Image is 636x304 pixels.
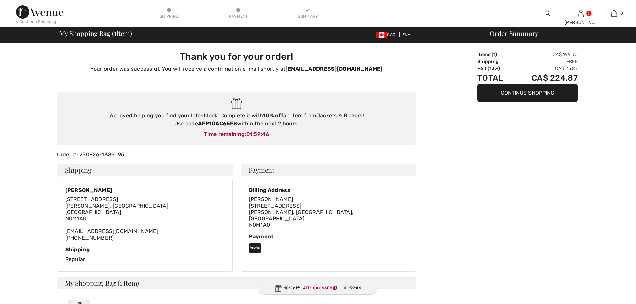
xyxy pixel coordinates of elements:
[275,285,281,292] img: Gift.svg
[513,51,578,58] td: CA$ 199.00
[16,5,63,19] img: 1ère Avenue
[598,9,630,17] a: 0
[241,164,416,176] h4: Payment
[477,72,513,84] td: Total
[57,164,233,176] h4: Shipping
[53,150,420,159] div: Order #: 250826-1389095
[620,10,623,16] span: 0
[61,51,412,62] h3: Thank you for your order!
[513,58,578,65] td: Free
[65,196,170,222] span: [STREET_ADDRESS] [PERSON_NAME], [GEOGRAPHIC_DATA], [GEOGRAPHIC_DATA] N0M1A0
[513,65,578,72] td: CA$ 25.87
[263,112,283,119] strong: 10% off
[61,65,412,73] p: Your order was successful. You will receive a confirmation e-mail shortly at
[298,13,318,19] div: Summary
[493,52,495,57] span: 1
[246,131,269,137] span: 01:59:46
[16,19,56,25] div: < Continue Shopping
[545,9,550,17] img: search the website
[57,277,416,289] h4: My Shopping Bag (1 Item)
[65,196,224,241] div: [EMAIL_ADDRESS][DOMAIN_NAME] [PHONE_NUMBER]
[303,286,332,290] ins: AFP10AC66F8
[477,58,513,65] td: Shipping
[258,282,378,295] div: 10% off:
[578,10,584,16] a: Sign In
[477,65,513,72] td: HST (13%)
[65,246,224,263] div: Regular
[198,120,237,127] strong: AFP10AC66F8
[376,32,398,37] span: CAD
[64,112,410,128] div: We loved helping you find your latest look. Complete it with an item from ! Use code within the n...
[114,28,116,37] span: 1
[482,30,632,37] div: Order Summary
[249,203,354,228] span: [STREET_ADDRESS] [PERSON_NAME], [GEOGRAPHIC_DATA], [GEOGRAPHIC_DATA] N0M1A0
[285,66,382,72] strong: [EMAIL_ADDRESS][DOMAIN_NAME]
[64,130,410,138] div: Time remaining:
[59,30,132,37] span: My Shopping Bag ( Item)
[477,84,578,102] button: Continue Shopping
[513,72,578,84] td: CA$ 224.87
[65,246,224,253] div: Shipping
[376,32,387,38] img: Canadian Dollar
[231,98,242,109] img: Gift.svg
[249,187,408,193] div: Billing Address
[611,9,617,17] img: My Bag
[564,19,597,26] div: [PERSON_NAME]
[402,32,411,37] span: EN
[228,13,248,19] div: Payment
[578,9,584,17] img: My Info
[159,13,179,19] div: Shipping
[249,233,408,240] div: Payment
[477,51,513,58] td: Items ( )
[316,112,363,119] a: Jackets & Blazers
[249,196,293,202] span: [PERSON_NAME]
[344,285,361,291] span: 01:59:46
[65,187,224,193] div: [PERSON_NAME]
